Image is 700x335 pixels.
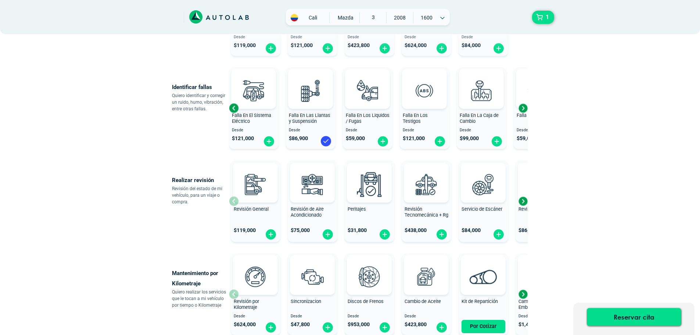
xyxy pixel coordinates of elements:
button: Falla En Los Testigos Desde $121,000 [400,67,449,149]
img: diagnostic_suspension-v3.svg [294,74,327,107]
img: diagnostic_bombilla-v3.svg [237,74,270,107]
img: AD0BCuuxAAAAAElFTkSuQmCC [299,71,322,93]
button: Revisión General $119,000 [231,160,280,242]
span: Falla En Las Llantas y Suspensión [289,113,330,124]
img: cambio_de_aceite-v3.svg [410,260,442,293]
img: fi_plus-circle2.svg [379,43,391,54]
img: AD0BCuuxAAAAAElFTkSuQmCC [243,71,265,93]
img: AD0BCuuxAAAAAElFTkSuQmCC [415,257,437,279]
img: AD0BCuuxAAAAAElFTkSuQmCC [415,164,437,186]
span: Falla En La Caja de Cambio [460,113,499,124]
span: Desde [517,128,560,133]
img: revision_general-v3.svg [239,168,272,200]
img: diagnostic_gota-de-sangre-v3.svg [351,74,384,107]
p: Realizar revisión [172,175,229,185]
span: $ 75,000 [291,227,310,234]
div: Next slide [517,289,528,300]
span: $ 86,900 [518,227,538,234]
button: Falla En Las Llantas y Suspensión Desde $86,900 [286,67,335,149]
span: $ 86,900 [289,135,308,142]
img: fi_plus-circle2.svg [436,43,448,54]
button: Discos de Frenos Desde $953,000 [345,253,394,335]
span: $ 119,000 [234,42,256,49]
img: AD0BCuuxAAAAAElFTkSuQmCC [472,257,494,279]
span: Peritajes [348,206,366,212]
p: Revisión del estado de mi vehículo, para un viaje o compra. [172,185,229,205]
span: $ 624,000 [234,321,256,328]
span: Discos de Frenos [348,299,384,304]
button: Cambio de Aceite Desde $423,800 [402,253,451,335]
img: fi_plus-circle2.svg [436,229,448,240]
img: fi_plus-circle2.svg [265,322,277,333]
span: Falla En El Sistema Eléctrico [232,113,271,124]
span: Falla En Los Liquidos / Fugas [346,113,390,124]
span: $ 47,800 [291,321,310,328]
img: AD0BCuuxAAAAAElFTkSuQmCC [472,164,494,186]
span: Desde [234,314,277,319]
button: Falla En La Caja de Cambio Desde $99,000 [457,67,506,149]
span: $ 119,000 [234,227,256,234]
img: AD0BCuuxAAAAAElFTkSuQmCC [301,164,323,186]
span: 3 [360,12,386,22]
span: Desde [291,35,334,40]
span: Desde [346,128,390,133]
p: Mantenimiento por Kilometraje [172,268,229,289]
span: $ 31,800 [348,227,367,234]
span: $ 121,000 [232,135,254,142]
span: Desde [348,314,391,319]
img: fi_plus-circle2.svg [265,43,277,54]
img: fi_plus-circle2.svg [436,322,448,333]
img: AD0BCuuxAAAAAElFTkSuQmCC [244,257,266,279]
button: Peritajes $31,800 [345,160,394,242]
span: Revisión por Kilometraje [234,299,259,310]
span: Desde [462,35,505,40]
span: $ 121,000 [291,42,313,49]
img: AD0BCuuxAAAAAElFTkSuQmCC [358,257,380,279]
span: $ 84,000 [462,42,481,49]
button: Revisión de Aire Acondicionado $75,000 [288,160,337,242]
span: $ 423,800 [348,42,370,49]
img: fi_plus-circle2.svg [322,43,334,54]
span: Revisión de Batería [518,206,558,212]
img: fi_plus-circle2.svg [493,229,505,240]
button: Falla En El Sistema Eléctrico Desde $121,000 [229,67,279,149]
div: Next slide [517,196,528,207]
img: fi_plus-circle2.svg [491,136,503,147]
span: Kit de Repartición [462,299,498,304]
img: frenos2-v3.svg [353,260,385,293]
span: 1600 [413,12,439,23]
img: fi_plus-circle2.svg [263,136,275,147]
button: Por Cotizar [462,320,505,333]
span: $ 59,000 [346,135,365,142]
img: diagnostic_caja-de-cambios-v3.svg [465,74,498,107]
img: fi_plus-circle2.svg [322,322,334,333]
button: Falla En Los Frenos Desde $59,000 [514,67,563,149]
img: blue-check.svg [320,135,332,147]
span: Desde [405,35,448,40]
button: Revisión de Batería $86,900 [516,160,565,242]
span: Desde [234,35,277,40]
img: fi_plus-circle2.svg [493,43,505,54]
img: AD0BCuuxAAAAAElFTkSuQmCC [470,71,492,93]
img: AD0BCuuxAAAAAElFTkSuQmCC [301,257,323,279]
span: Desde [232,128,276,133]
span: Falla En Los Testigos [403,113,428,124]
span: $ 423,800 [405,321,427,328]
span: $ 1,410,000 [518,321,545,328]
span: 2008 [387,12,413,23]
img: diagnostic_diagnostic_abs-v3.svg [408,74,441,107]
button: Reservar cita [587,308,681,326]
img: AD0BCuuxAAAAAElFTkSuQmCC [244,164,266,186]
span: Desde [291,314,334,319]
span: Sincronizacion [291,299,321,304]
img: diagnostic_disco-de-freno-v3.svg [522,74,554,107]
span: Falla En Los Frenos [517,113,557,118]
img: AD0BCuuxAAAAAElFTkSuQmCC [527,71,549,93]
span: Revisión General [234,206,269,212]
img: fi_plus-circle2.svg [265,229,277,240]
button: 1 [532,11,554,24]
img: fi_plus-circle2.svg [379,229,391,240]
img: revision_por_kilometraje-v3.svg [239,260,272,293]
span: Cambio de Aceite [405,299,441,304]
span: $ 121,000 [403,135,425,142]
